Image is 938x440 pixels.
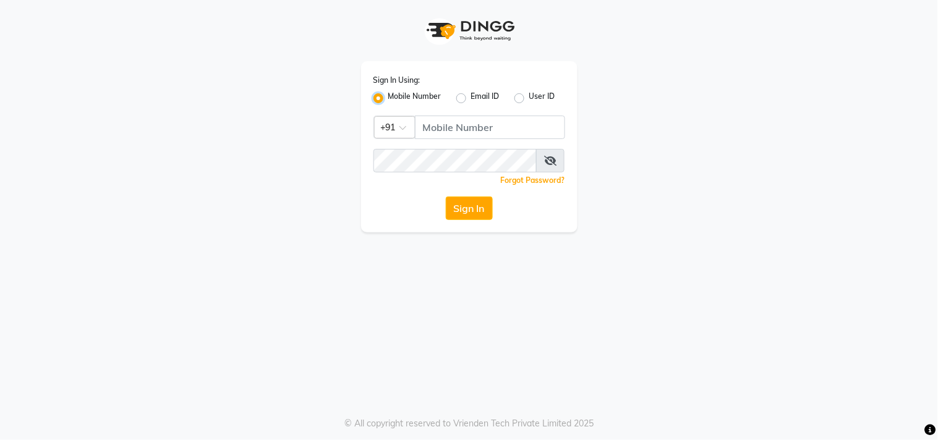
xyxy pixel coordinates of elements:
button: Sign In [446,197,493,220]
label: User ID [529,91,555,106]
label: Email ID [471,91,500,106]
label: Sign In Using: [373,75,420,86]
input: Username [415,116,565,139]
input: Username [373,149,537,172]
a: Forgot Password? [501,176,565,185]
img: logo1.svg [420,12,519,49]
label: Mobile Number [388,91,441,106]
